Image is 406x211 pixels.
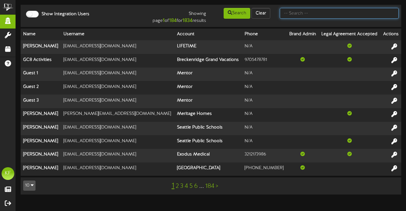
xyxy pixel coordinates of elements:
[21,29,61,40] th: Name
[199,183,204,190] a: ...
[180,183,183,190] a: 3
[174,54,242,68] th: Breckenridge Grand Vacations
[21,81,61,95] th: Guest 2
[205,183,214,190] a: 184
[61,108,174,122] td: [PERSON_NAME][EMAIL_ADDRESS][DOMAIN_NAME]
[61,95,174,108] td: [EMAIL_ADDRESS][DOMAIN_NAME]
[174,135,242,149] th: Seattle Public Schools
[37,11,89,17] label: Show Integration Users
[194,183,198,190] a: 6
[189,183,193,190] a: 5
[287,29,319,40] th: Brand Admin
[61,122,174,135] td: [EMAIL_ADDRESS][DOMAIN_NAME]
[61,162,174,176] td: [EMAIL_ADDRESS][DOMAIN_NAME]
[21,162,61,176] th: [PERSON_NAME]
[280,8,399,19] input: -- Search --
[61,54,174,68] td: [EMAIL_ADDRESS][DOMAIN_NAME]
[61,29,174,40] th: Username
[2,167,14,180] div: KF
[21,122,61,135] th: [PERSON_NAME]
[61,40,174,54] td: [EMAIL_ADDRESS][DOMAIN_NAME]
[21,68,61,81] th: Guest 1
[169,18,177,23] strong: 184
[174,108,242,122] th: Meritage Homes
[21,54,61,68] th: GC8 Activities
[174,81,242,95] th: Mentor
[242,54,286,68] td: 9705478781
[252,8,270,19] button: Clear
[61,149,174,162] td: [EMAIL_ADDRESS][DOMAIN_NAME]
[182,18,193,23] strong: 1834
[242,40,286,54] td: N/A
[23,181,36,191] button: 10
[380,29,401,40] th: Actions
[216,183,218,190] a: >
[21,95,61,108] th: Guest 3
[242,122,286,135] td: N/A
[242,29,286,40] th: Phone
[21,108,61,122] th: [PERSON_NAME]
[242,149,286,162] td: 3212173986
[21,40,61,54] th: [PERSON_NAME]
[242,68,286,81] td: N/A
[242,108,286,122] td: N/A
[147,7,211,24] div: Showing page of for results
[61,68,174,81] td: [EMAIL_ADDRESS][DOMAIN_NAME]
[163,18,165,23] strong: 1
[242,162,286,176] td: [PHONE_NUMBER]
[174,40,242,54] th: LIFETIME
[242,81,286,95] td: N/A
[174,68,242,81] th: Mentor
[176,183,179,190] a: 2
[224,8,250,19] button: Search
[174,122,242,135] th: Seattle Public Schools
[174,95,242,108] th: Mentor
[61,135,174,149] td: [EMAIL_ADDRESS][DOMAIN_NAME]
[242,135,286,149] td: N/A
[61,81,174,95] td: [EMAIL_ADDRESS][DOMAIN_NAME]
[185,183,188,190] a: 4
[174,162,242,176] th: [GEOGRAPHIC_DATA]
[172,182,174,190] a: 1
[174,149,242,162] th: Exodus Medical
[319,29,381,40] th: Legal Agreement Accepted
[174,29,242,40] th: Account
[21,149,61,162] th: [PERSON_NAME]
[242,95,286,108] td: N/A
[21,135,61,149] th: [PERSON_NAME]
